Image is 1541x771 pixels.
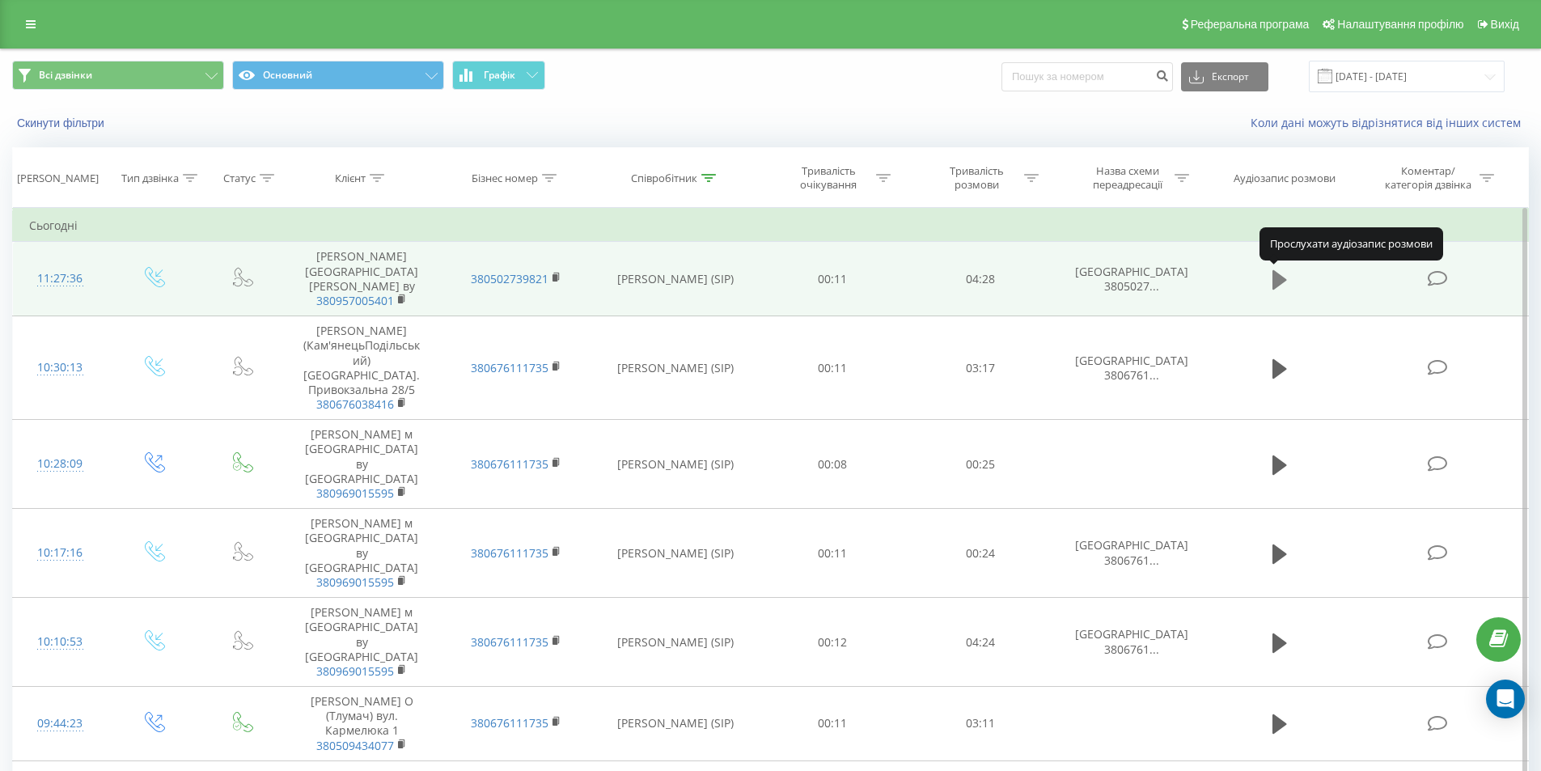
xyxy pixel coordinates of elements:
div: Аудіозапис розмови [1234,172,1336,185]
td: [PERSON_NAME] (SIP) [593,316,759,420]
span: [GEOGRAPHIC_DATA] 3806761... [1075,353,1188,383]
div: Прослухати аудіозапис розмови [1259,227,1443,260]
td: [PERSON_NAME] (SIP) [593,687,759,761]
td: 00:25 [907,420,1055,509]
td: 00:11 [759,242,907,316]
div: Open Intercom Messenger [1486,680,1525,718]
a: 380969015595 [316,485,394,501]
span: Налаштування профілю [1337,18,1463,31]
a: 380957005401 [316,293,394,308]
div: Назва схеми переадресації [1084,164,1171,192]
div: Клієнт [335,172,366,185]
button: Графік [452,61,545,90]
div: 10:17:16 [29,537,91,569]
div: Статус [223,172,256,185]
td: 04:28 [907,242,1055,316]
a: 380676111735 [471,715,548,731]
button: Скинути фільтри [12,116,112,130]
td: [PERSON_NAME] (SIP) [593,509,759,598]
a: Коли дані можуть відрізнятися вiд інших систем [1251,115,1529,130]
div: 10:10:53 [29,626,91,658]
div: 10:28:09 [29,448,91,480]
td: 00:12 [759,598,907,687]
td: 04:24 [907,598,1055,687]
td: [PERSON_NAME] О (Тлумач) вул. Кармелюка 1 [285,687,438,761]
a: 380969015595 [316,574,394,590]
a: 380676111735 [471,360,548,375]
a: 380676111735 [471,456,548,472]
button: Експорт [1181,62,1268,91]
td: [PERSON_NAME] м [GEOGRAPHIC_DATA] ву [GEOGRAPHIC_DATA] [285,509,438,598]
span: [GEOGRAPHIC_DATA] 3806761... [1075,626,1188,656]
a: 380969015595 [316,663,394,679]
span: Всі дзвінки [39,69,92,82]
div: Співробітник [631,172,697,185]
div: [PERSON_NAME] [17,172,99,185]
td: 00:08 [759,420,907,509]
span: Графік [484,70,515,81]
td: [PERSON_NAME] м [GEOGRAPHIC_DATA] ву [GEOGRAPHIC_DATA] [285,420,438,509]
div: Тривалість розмови [933,164,1020,192]
div: Тривалість очікування [785,164,872,192]
td: [PERSON_NAME] (SIP) [593,242,759,316]
span: [GEOGRAPHIC_DATA] 3805027... [1075,264,1188,294]
div: Коментар/категорія дзвінка [1381,164,1475,192]
button: Основний [232,61,444,90]
td: [PERSON_NAME] (SIP) [593,598,759,687]
div: Тип дзвінка [121,172,179,185]
a: 380509434077 [316,738,394,753]
td: 03:17 [907,316,1055,420]
div: 10:30:13 [29,352,91,383]
div: 09:44:23 [29,708,91,739]
td: 00:11 [759,509,907,598]
td: [PERSON_NAME] [GEOGRAPHIC_DATA][PERSON_NAME] ву [285,242,438,316]
td: 00:11 [759,316,907,420]
span: Вихід [1491,18,1519,31]
span: [GEOGRAPHIC_DATA] 3806761... [1075,537,1188,567]
a: 380676111735 [471,545,548,561]
button: Всі дзвінки [12,61,224,90]
span: Реферальна програма [1191,18,1310,31]
td: 00:24 [907,509,1055,598]
a: 380676038416 [316,396,394,412]
input: Пошук за номером [1001,62,1173,91]
td: [PERSON_NAME] (Кам'янецьПодільський) [GEOGRAPHIC_DATA]. Привокзальна 28/5 [285,316,438,420]
td: 00:11 [759,687,907,761]
a: 380502739821 [471,271,548,286]
td: 03:11 [907,687,1055,761]
td: [PERSON_NAME] (SIP) [593,420,759,509]
div: Бізнес номер [472,172,538,185]
div: 11:27:36 [29,263,91,294]
td: Сьогодні [13,210,1529,242]
td: [PERSON_NAME] м [GEOGRAPHIC_DATA] ву [GEOGRAPHIC_DATA] [285,598,438,687]
a: 380676111735 [471,634,548,650]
